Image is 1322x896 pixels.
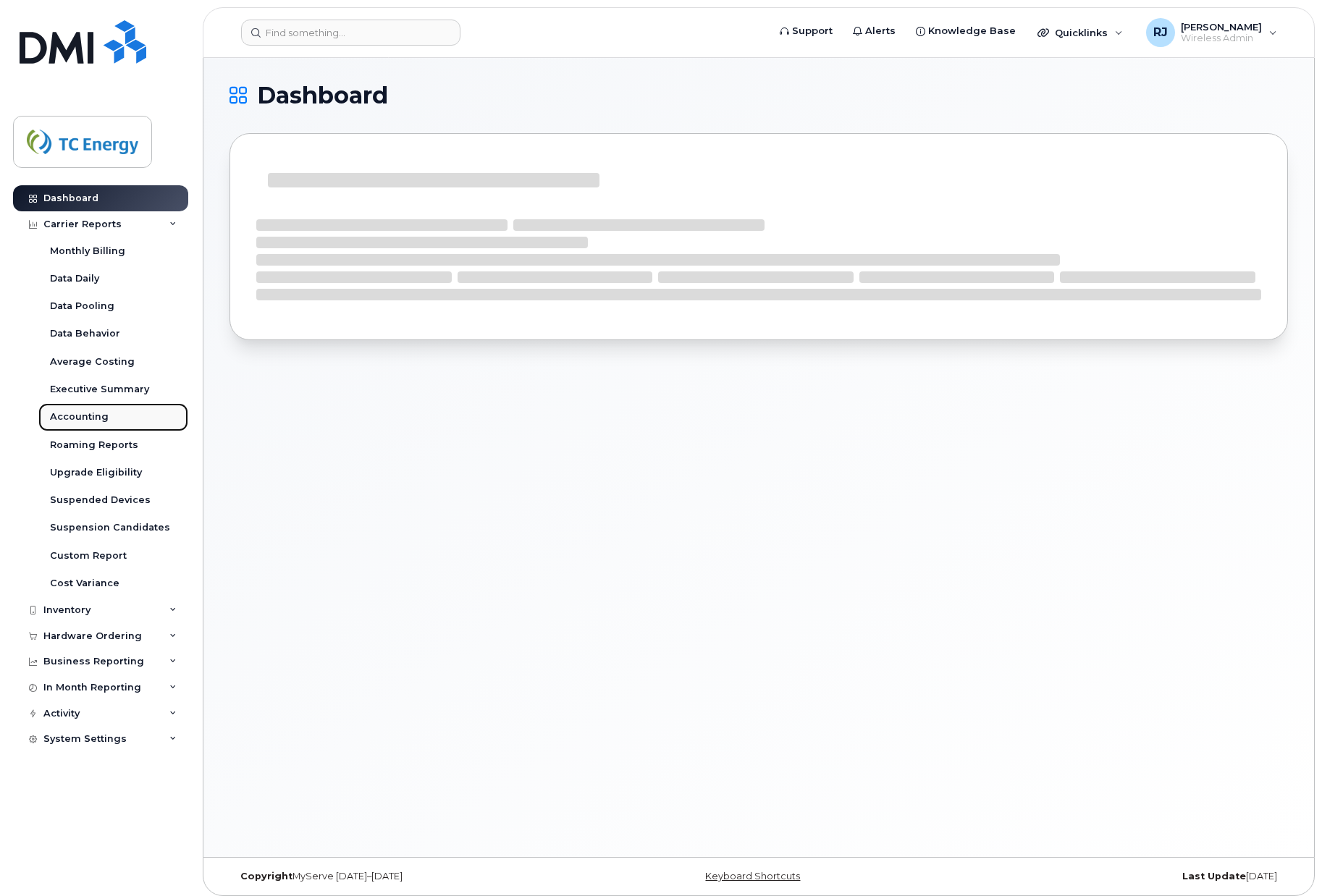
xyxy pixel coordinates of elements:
[705,871,800,882] a: Keyboard Shortcuts
[1182,871,1246,882] strong: Last Update
[240,871,292,882] strong: Copyright
[935,871,1288,882] div: [DATE]
[230,871,582,882] div: MyServe [DATE]–[DATE]
[257,85,388,106] span: Dashboard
